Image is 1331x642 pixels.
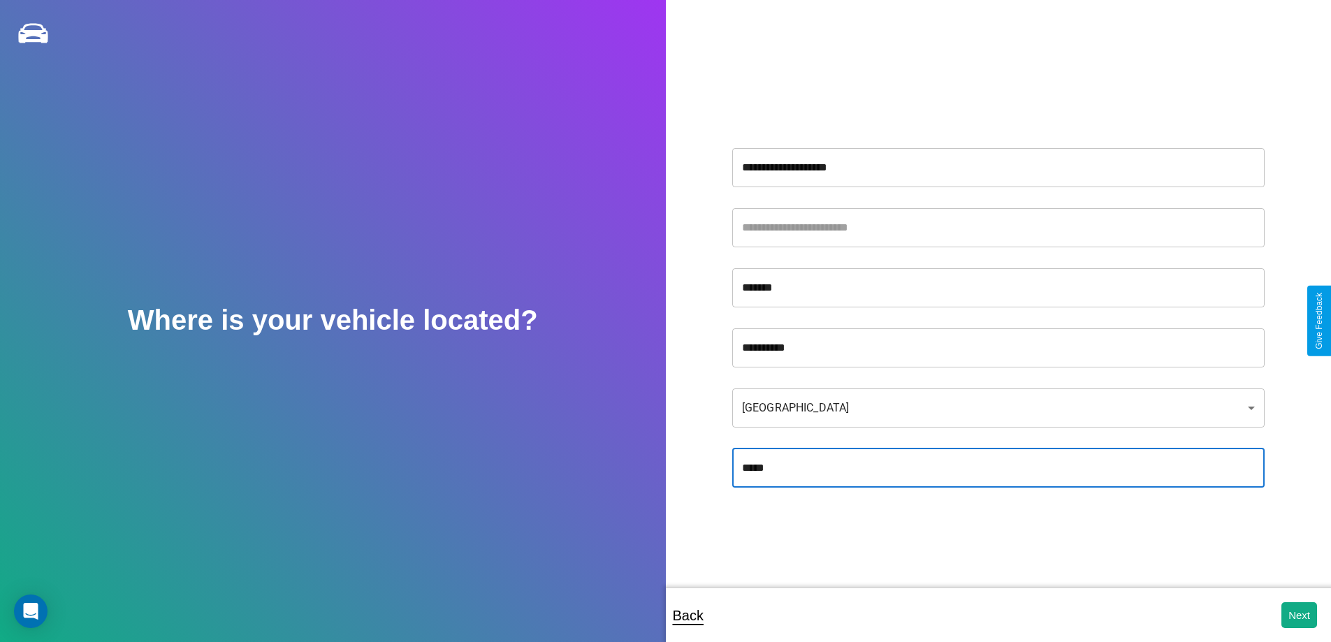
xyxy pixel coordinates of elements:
[1281,602,1317,628] button: Next
[14,594,48,628] div: Open Intercom Messenger
[1314,293,1324,349] div: Give Feedback
[128,305,538,336] h2: Where is your vehicle located?
[732,388,1265,428] div: [GEOGRAPHIC_DATA]
[673,603,704,628] p: Back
